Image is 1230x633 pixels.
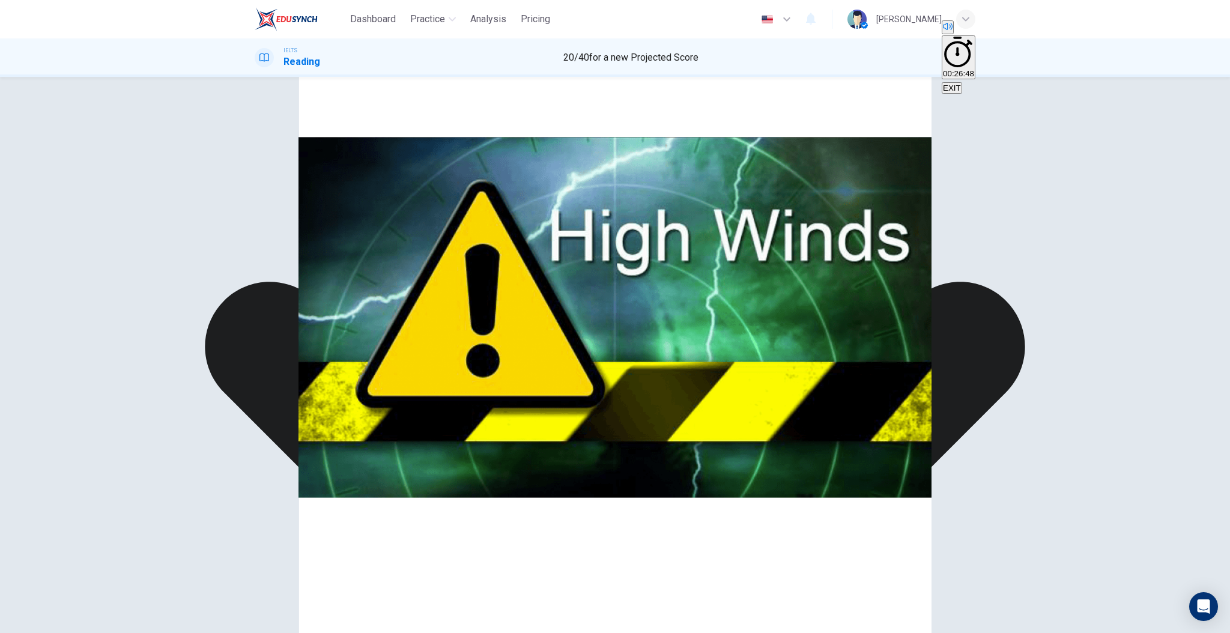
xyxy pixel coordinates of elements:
span: Practice [410,12,445,26]
div: Mute [942,20,975,35]
span: 00:26:48 [943,69,974,78]
span: for a new Projected Score [589,52,698,63]
button: Pricing [516,8,555,30]
a: EduSynch logo [255,7,345,31]
span: Analysis [470,12,506,26]
span: EXIT [943,83,961,92]
img: EduSynch logo [255,7,318,31]
span: Dashboard [350,12,396,26]
span: 20 / 40 [563,52,589,63]
img: en [760,15,775,24]
button: EXIT [942,82,962,94]
div: Open Intercom Messenger [1189,592,1218,621]
button: Practice [405,8,461,30]
button: 00:26:48 [942,35,975,80]
div: [PERSON_NAME] [876,12,942,26]
span: Pricing [521,12,550,26]
button: Dashboard [345,8,401,30]
button: Analysis [465,8,511,30]
span: IELTS [283,46,297,55]
h1: Reading [283,55,320,69]
img: Profile picture [847,10,867,29]
div: Hide [942,35,975,81]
